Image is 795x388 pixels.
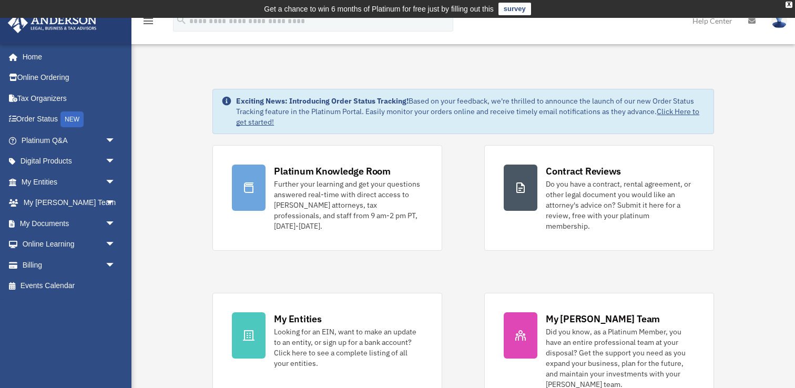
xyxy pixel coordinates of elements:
[105,171,126,193] span: arrow_drop_down
[7,213,131,234] a: My Documentsarrow_drop_down
[7,234,131,255] a: Online Learningarrow_drop_down
[105,254,126,276] span: arrow_drop_down
[60,111,84,127] div: NEW
[786,2,792,8] div: close
[7,171,131,192] a: My Entitiesarrow_drop_down
[105,213,126,234] span: arrow_drop_down
[771,13,787,28] img: User Pic
[7,109,131,130] a: Order StatusNEW
[274,326,423,369] div: Looking for an EIN, want to make an update to an entity, or sign up for a bank account? Click her...
[264,3,494,15] div: Get a chance to win 6 months of Platinum for free just by filling out this
[7,254,131,275] a: Billingarrow_drop_down
[7,67,131,88] a: Online Ordering
[105,130,126,151] span: arrow_drop_down
[546,312,660,325] div: My [PERSON_NAME] Team
[142,15,155,27] i: menu
[274,165,391,178] div: Platinum Knowledge Room
[212,145,442,251] a: Platinum Knowledge Room Further your learning and get your questions answered real-time with dire...
[236,96,409,106] strong: Exciting News: Introducing Order Status Tracking!
[105,192,126,214] span: arrow_drop_down
[7,88,131,109] a: Tax Organizers
[236,96,705,127] div: Based on your feedback, we're thrilled to announce the launch of our new Order Status Tracking fe...
[5,13,100,33] img: Anderson Advisors Platinum Portal
[7,46,126,67] a: Home
[142,18,155,27] a: menu
[274,312,321,325] div: My Entities
[546,179,695,231] div: Do you have a contract, rental agreement, or other legal document you would like an attorney's ad...
[7,192,131,213] a: My [PERSON_NAME] Teamarrow_drop_down
[105,151,126,172] span: arrow_drop_down
[7,151,131,172] a: Digital Productsarrow_drop_down
[7,130,131,151] a: Platinum Q&Aarrow_drop_down
[484,145,714,251] a: Contract Reviews Do you have a contract, rental agreement, or other legal document you would like...
[176,14,187,26] i: search
[274,179,423,231] div: Further your learning and get your questions answered real-time with direct access to [PERSON_NAM...
[105,234,126,256] span: arrow_drop_down
[236,107,699,127] a: Click Here to get started!
[7,275,131,297] a: Events Calendar
[546,165,621,178] div: Contract Reviews
[498,3,531,15] a: survey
